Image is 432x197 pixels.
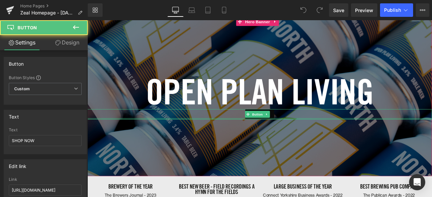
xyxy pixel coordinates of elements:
[384,7,401,13] span: Publish
[167,3,184,17] a: Desktop
[9,110,19,120] div: Text
[200,3,216,17] a: Tablet
[9,185,82,196] input: https://your-shop.myshopify.com
[194,107,210,116] span: Button
[88,3,103,17] a: New Library
[9,177,82,182] div: Link
[9,75,82,80] div: Button Styles
[355,7,373,14] span: Preview
[14,86,30,92] b: Custom
[20,10,75,15] span: Zeal Homepage - [DATE]
[409,174,425,190] div: Open Intercom Messenger
[9,160,27,169] div: Edit link
[45,35,89,50] a: Design
[333,7,344,14] span: Save
[351,3,377,17] a: Preview
[216,3,232,17] a: Mobile
[297,3,310,17] button: Undo
[18,25,37,30] span: Button
[9,57,24,67] div: Button
[416,3,429,17] button: More
[20,3,88,9] a: Home Pages
[313,3,326,17] button: Redo
[380,3,413,17] button: Publish
[184,3,200,17] a: Laptop
[9,128,82,132] div: Text
[209,107,216,116] a: Expand / Collapse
